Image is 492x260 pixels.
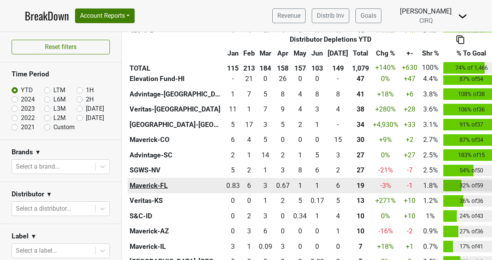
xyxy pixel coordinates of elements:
[12,40,110,54] button: Reset filters
[326,71,350,87] td: 0
[419,102,442,117] td: 3.6%
[311,74,324,84] div: 0
[309,46,326,60] th: Jun: activate to sort column ascending
[400,46,419,60] th: +-: activate to sort column ascending
[328,211,348,221] div: 4
[419,208,442,224] td: 1%
[128,163,224,178] th: SGWS-NV
[419,71,442,87] td: 4.4%
[21,123,35,132] label: 2021
[350,178,371,193] th: 19.085
[352,135,369,145] div: 30
[350,117,371,132] th: 33.502
[350,193,371,209] th: 13.000
[402,226,417,236] div: -2
[276,196,290,206] div: 2
[224,163,242,178] td: 5
[291,132,309,148] td: 0
[226,165,240,175] div: 5
[371,102,400,117] td: +280 %
[293,150,307,160] div: 1
[274,163,292,178] td: 3
[224,178,242,193] td: 0.834
[402,89,417,99] div: +6
[128,46,224,60] th: &nbsp;: activate to sort column ascending
[243,104,255,114] div: 1
[12,148,33,156] h3: Brands
[21,95,35,104] label: 2024
[371,208,400,224] td: 0 %
[402,150,417,160] div: +27
[311,226,324,236] div: 0
[75,8,135,23] button: Account Reports
[276,226,290,236] div: 0
[243,89,255,99] div: 7
[350,163,371,178] th: 27.000
[309,60,326,75] th: 103
[128,208,224,224] th: S&C-ID
[311,89,324,99] div: 8
[226,181,240,191] div: 0.83
[226,196,240,206] div: 0
[226,135,240,145] div: 6
[257,86,274,102] td: 4.99
[226,74,240,84] div: -
[419,147,442,163] td: 2.5%
[419,224,442,239] td: 0.9%
[257,117,274,132] td: 3.334
[243,241,255,252] div: 1
[311,104,324,114] div: 3
[326,117,350,132] td: 0
[242,86,257,102] td: 7.17
[419,132,442,148] td: 2.7%
[243,135,255,145] div: 4
[53,123,75,132] label: Custom
[128,224,224,239] th: Maverick-AZ
[274,239,292,254] td: 2.998
[419,163,442,178] td: 2.5%
[293,226,307,236] div: 0
[259,196,272,206] div: 1
[259,211,272,221] div: 3
[402,196,417,206] div: +10
[86,113,104,123] label: [DATE]
[328,181,348,191] div: 6
[293,135,307,145] div: 0
[291,224,309,239] td: 0
[128,60,224,75] th: TOTAL
[326,163,350,178] td: 2
[309,163,326,178] td: 6
[326,239,350,254] td: 0
[371,132,400,148] td: +9 %
[309,132,326,148] td: 0
[53,104,66,113] label: L3M
[12,70,110,78] h3: Time Period
[259,74,272,84] div: 0
[291,46,309,60] th: May: activate to sort column ascending
[226,150,240,160] div: 2
[276,120,290,130] div: 5
[274,71,292,87] td: 26
[328,196,348,206] div: 5
[328,165,348,175] div: 2
[274,86,292,102] td: 7.68
[350,208,371,224] th: 10.351
[242,208,257,224] td: 1.68
[274,117,292,132] td: 5.166
[350,102,371,117] th: 38.332
[326,46,350,60] th: Jul: activate to sort column ascending
[371,117,400,132] td: +4,930 %
[419,46,442,60] th: Shr %: activate to sort column ascending
[226,226,240,236] div: 0
[293,196,307,206] div: 5
[276,165,290,175] div: 3
[371,193,400,209] td: +271 %
[272,8,306,23] a: Revenue
[352,150,369,160] div: 27
[402,64,417,71] span: +630
[309,193,326,209] td: 0.166
[293,211,307,221] div: 0.34
[291,239,309,254] td: 0
[291,178,309,193] td: 1.249
[291,193,309,209] td: 5.334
